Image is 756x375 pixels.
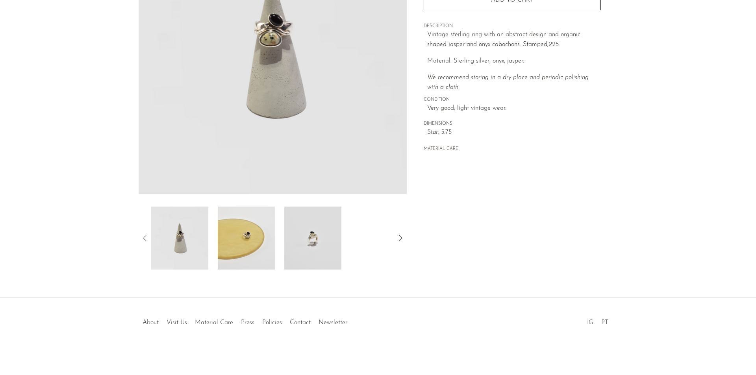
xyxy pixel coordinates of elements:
ul: Social Medias [583,313,612,328]
img: Jasper Onyx Ring [284,207,341,270]
i: We recommend storing in a dry place and periodic polishing with a cloth. [427,74,589,91]
ul: Quick links [139,313,351,328]
span: DESCRIPTION [424,23,601,30]
span: Size: 5.75 [427,127,601,138]
button: MATERIAL CARE [424,146,458,152]
span: Very good; light vintage wear. [427,103,601,114]
a: PT [601,320,608,326]
a: Contact [290,320,311,326]
a: About [143,320,159,326]
a: Policies [262,320,282,326]
img: Jasper Onyx Ring [218,207,275,270]
a: Material Care [195,320,233,326]
span: DIMENSIONS [424,120,601,127]
em: 925. [548,41,560,48]
span: CONDITION [424,96,601,103]
a: Press [241,320,254,326]
p: Material: Sterling silver, onyx, jasper. [427,56,601,67]
img: Jasper Onyx Ring [151,207,208,270]
p: Vintage sterling ring with an abstract design and organic shaped jasper and onyx cabochons. Stamped, [427,30,601,50]
a: IG [587,320,593,326]
a: Visit Us [167,320,187,326]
